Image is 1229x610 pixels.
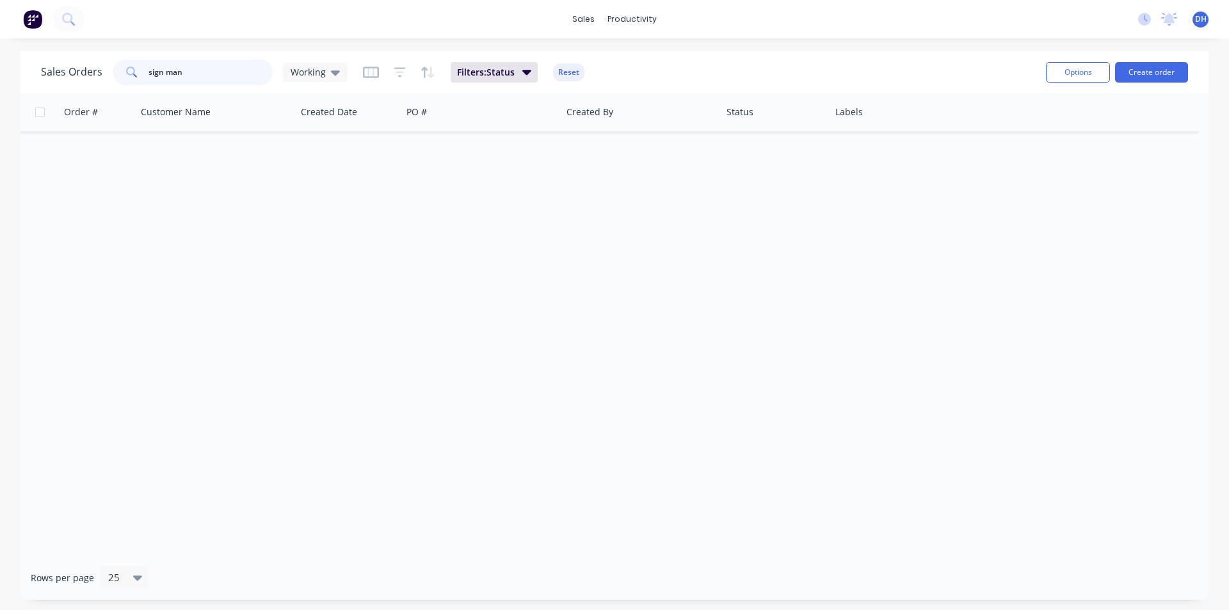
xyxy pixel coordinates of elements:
button: Create order [1115,62,1188,83]
span: Rows per page [31,572,94,584]
span: Working [291,65,326,79]
input: Search... [149,60,273,85]
div: PO # [406,106,427,118]
div: Labels [835,106,863,118]
span: DH [1195,13,1207,25]
div: productivity [601,10,663,29]
button: Filters:Status [451,62,538,83]
button: Reset [553,63,584,81]
div: Created By [566,106,613,118]
img: Factory [23,10,42,29]
span: Filters: Status [457,66,515,79]
div: Order # [64,106,98,118]
div: Customer Name [141,106,211,118]
h1: Sales Orders [41,66,102,78]
div: Status [727,106,753,118]
div: sales [566,10,601,29]
button: Options [1046,62,1110,83]
div: Created Date [301,106,357,118]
